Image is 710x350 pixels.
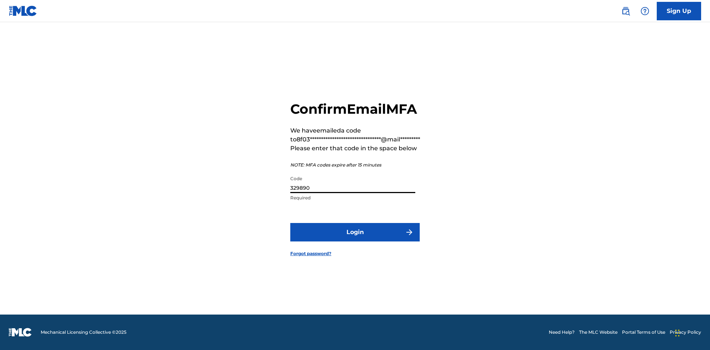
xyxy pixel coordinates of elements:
a: The MLC Website [579,329,618,336]
span: Mechanical Licensing Collective © 2025 [41,329,126,336]
a: Forgot password? [290,250,331,257]
p: Required [290,195,415,201]
a: Public Search [618,4,633,18]
iframe: Chat Widget [673,315,710,350]
button: Login [290,223,420,241]
img: help [640,7,649,16]
img: f7272a7cc735f4ea7f67.svg [405,228,414,237]
h2: Confirm Email MFA [290,101,420,117]
a: Need Help? [549,329,575,336]
a: Portal Terms of Use [622,329,665,336]
p: NOTE: MFA codes expire after 15 minutes [290,162,420,168]
p: Please enter that code in the space below [290,144,420,153]
img: MLC Logo [9,6,37,16]
img: logo [9,328,32,337]
img: search [621,7,630,16]
a: Sign Up [657,2,701,20]
div: Help [638,4,652,18]
a: Privacy Policy [670,329,701,336]
div: Drag [675,322,680,344]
